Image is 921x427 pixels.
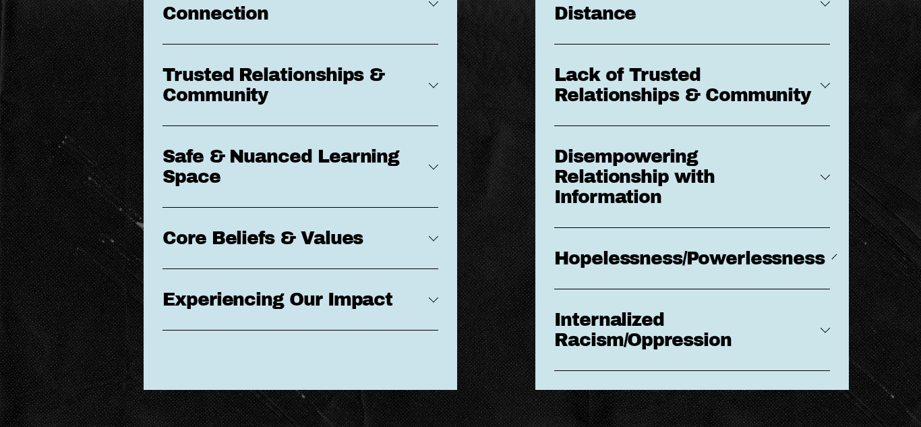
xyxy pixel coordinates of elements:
[554,310,821,350] span: Internalized Racism/Oppression
[554,146,821,207] span: Disempowering Relationship with Information
[162,146,429,187] span: Safe & Nuanced Learning Space
[554,289,830,370] button: Internalized Racism/Oppression
[554,126,830,227] button: Disempowering Relationship with Information
[162,289,429,310] span: Experiencing Our Impact
[554,228,830,289] button: Hopelessness/Powerlessness
[162,126,438,207] button: Safe & Nuanced Learning Space
[554,45,830,125] button: Lack of Trusted Relationships & Community
[162,269,438,330] button: Experiencing Our Impact
[554,65,821,105] span: Lack of Trusted Relationships & Community
[162,65,429,105] span: Trusted Relationships & Community
[162,45,438,125] button: Trusted Relationships & Community
[162,228,429,248] span: Core Beliefs & Values
[554,248,834,268] span: Hopelessness/Powerlessness
[162,208,438,268] button: Core Beliefs & Values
